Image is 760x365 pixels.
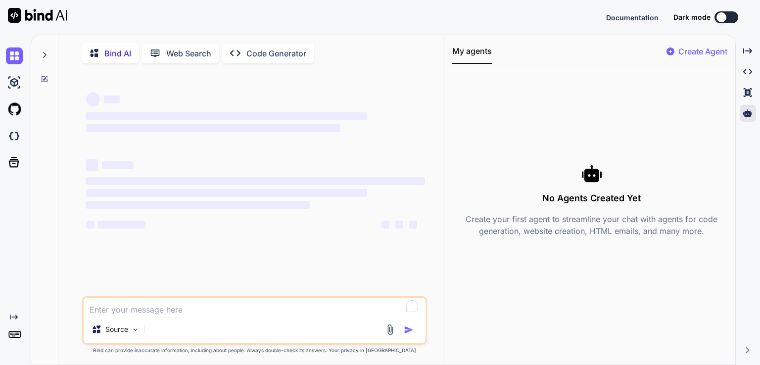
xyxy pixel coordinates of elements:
h3: No Agents Created Yet [452,191,731,205]
button: Documentation [606,12,659,23]
span: ‌ [395,221,403,228]
p: Web Search [166,47,211,59]
img: icon [404,325,414,335]
span: ‌ [86,221,94,228]
span: ‌ [86,92,100,106]
textarea: To enrich screen reader interactions, please activate Accessibility in Grammarly extension settings [84,298,426,316]
span: Dark mode [673,12,711,22]
img: Pick Models [131,325,140,334]
span: ‌ [409,221,417,228]
span: ‌ [98,221,145,228]
span: ‌ [86,112,368,120]
span: ‌ [102,161,134,169]
p: Create Agent [678,46,727,57]
span: ‌ [86,189,368,197]
button: My agents [452,45,492,64]
img: darkCloudIdeIcon [6,128,23,144]
img: ai-studio [6,74,23,91]
span: ‌ [86,159,98,171]
img: Bind AI [8,8,67,23]
img: chat [6,47,23,64]
span: ‌ [104,95,120,103]
p: Create your first agent to streamline your chat with agents for code generation, website creation... [452,213,731,237]
span: ‌ [86,177,425,185]
span: Documentation [606,13,659,22]
p: Source [105,324,128,334]
p: Bind can provide inaccurate information, including about people. Always double-check its answers.... [82,347,427,354]
img: githubLight [6,101,23,118]
p: Bind AI [104,47,131,59]
span: ‌ [86,124,340,132]
span: ‌ [86,201,310,209]
img: attachment [384,324,396,335]
p: Code Generator [246,47,306,59]
span: ‌ [381,221,389,228]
